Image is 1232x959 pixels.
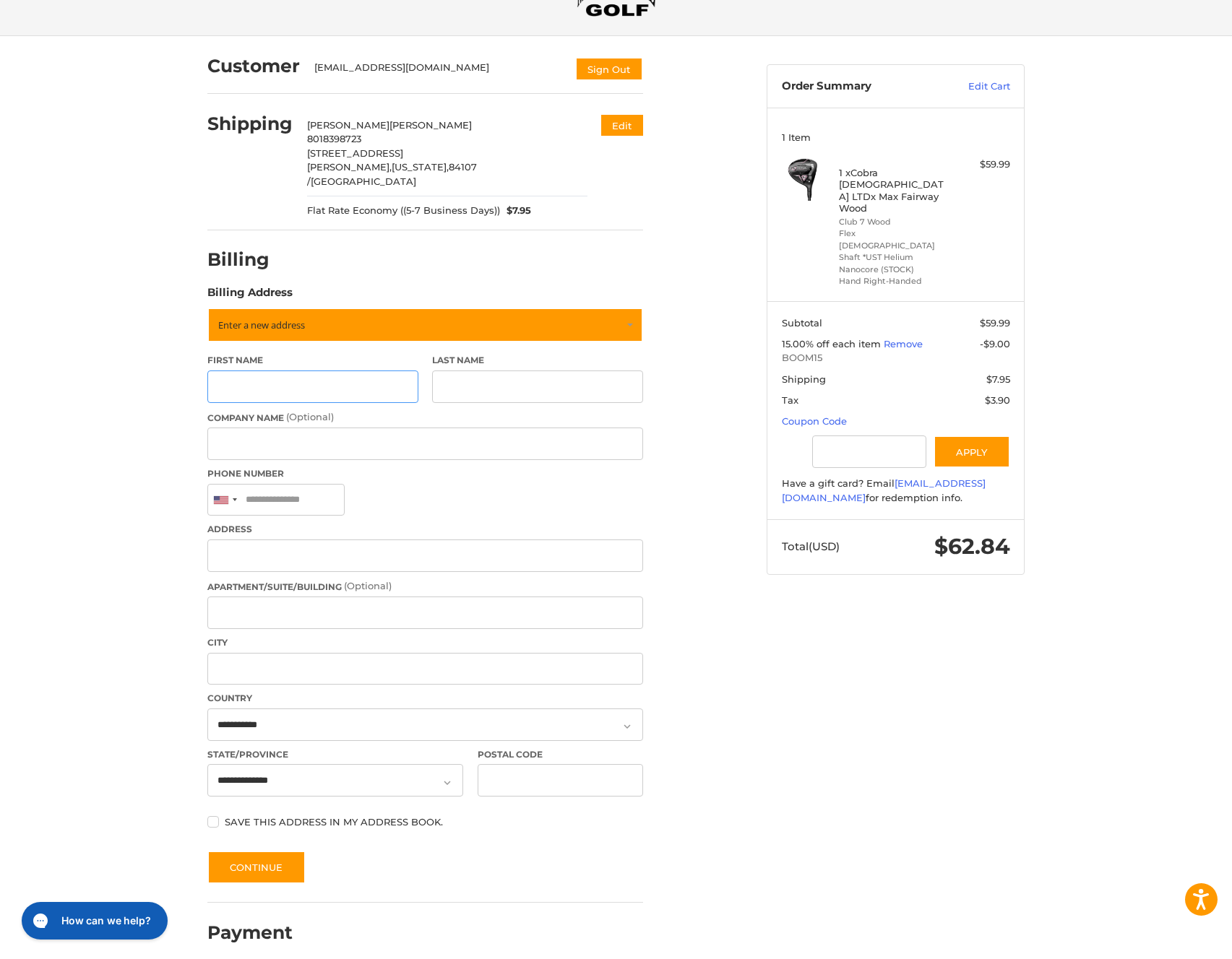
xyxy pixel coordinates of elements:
[782,477,986,503] a: [EMAIL_ADDRESS][DOMAIN_NAME]
[980,338,1010,350] span: -$9.00
[839,275,949,287] li: Hand Right-Handed
[980,317,1010,329] span: $59.99
[307,133,361,144] span: 8018398723
[782,477,1010,505] div: Have a gift card? Email for redemption info.
[782,79,937,94] h3: Order Summary
[953,157,1010,172] div: $59.99
[500,204,532,218] span: $7.95
[311,175,416,187] span: [GEOGRAPHIC_DATA]
[207,354,418,367] label: First Name
[839,167,949,214] h4: 1 x Cobra [DEMOGRAPHIC_DATA] LTDx Max Fairway Wood
[307,147,403,159] span: [STREET_ADDRESS]
[207,55,300,77] h2: Customer
[207,692,643,705] label: Country
[344,580,392,591] small: (Optional)
[207,748,463,761] label: State/Province
[985,394,1010,406] span: $3.90
[934,533,1010,560] span: $62.84
[207,410,643,425] label: Company Name
[782,373,826,385] span: Shipping
[207,523,643,536] label: Address
[432,354,643,367] label: Last Name
[986,373,1010,385] span: $7.95
[307,204,500,218] span: Flat Rate Economy ((5-7 Business Days))
[207,579,643,594] label: Apartment/Suite/Building
[782,131,1010,143] h3: 1 Item
[207,921,293,944] h2: Payment
[14,897,172,945] iframe: Gorgias live chat messenger
[937,79,1010,94] a: Edit Cart
[934,435,1010,468] button: Apply
[601,115,643,136] button: Edit
[207,467,643,480] label: Phone Number
[207,636,643,649] label: City
[478,748,644,761] label: Postal Code
[782,394,798,406] span: Tax
[207,851,306,884] button: Continue
[207,308,643,342] a: Enter or select a different address
[389,119,472,131] span: [PERSON_NAME]
[839,216,949,228] li: Club 7 Wood
[782,351,1010,365] span: BOOM15
[207,816,643,828] label: Save this address in my address book.
[839,251,949,275] li: Shaft *UST Helium Nanocore (STOCK)
[307,161,392,173] span: [PERSON_NAME],
[839,227,949,251] li: Flex [DEMOGRAPHIC_DATA]
[218,318,305,331] span: Enter a new address
[782,539,840,553] span: Total (USD)
[782,338,884,350] span: 15.00% off each item
[782,317,822,329] span: Subtotal
[782,415,847,427] a: Coupon Code
[307,161,477,187] span: 84107 /
[392,161,449,173] span: [US_STATE],
[208,485,241,516] div: United States: +1
[286,411,334,422] small: (Optional)
[207,113,293,135] h2: Shipping
[307,119,389,131] span: [PERSON_NAME]
[314,61,561,81] div: [EMAIL_ADDRESS][DOMAIN_NAME]
[812,435,926,468] input: Gift Certificate or Coupon Code
[575,57,643,81] button: Sign Out
[207,248,292,271] h2: Billing
[884,338,923,350] a: Remove
[207,285,293,308] legend: Billing Address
